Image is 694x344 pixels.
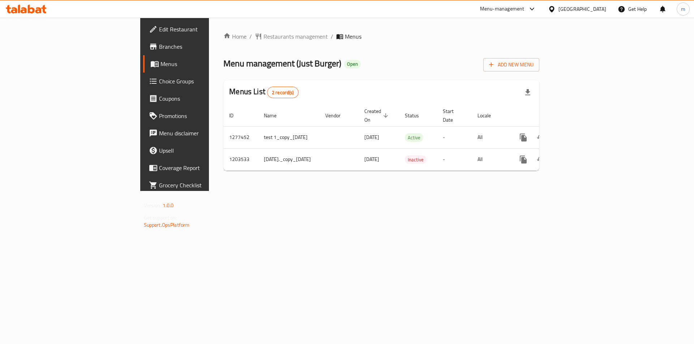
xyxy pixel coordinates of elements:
[159,164,250,172] span: Coverage Report
[519,84,536,101] div: Export file
[229,86,298,98] h2: Menus List
[405,111,428,120] span: Status
[144,213,177,222] span: Get support on:
[223,32,539,41] nav: breadcrumb
[143,38,256,55] a: Branches
[258,126,320,148] td: test 1_copy_[DATE]
[558,5,606,13] div: [GEOGRAPHIC_DATA]
[483,58,539,71] button: Add New Menu
[159,77,250,86] span: Choice Groups
[325,111,350,120] span: Vendor
[345,32,361,41] span: Menus
[159,112,250,120] span: Promotions
[267,87,299,98] div: Total records count
[437,148,472,170] td: -
[143,125,256,142] a: Menu disclaimer
[532,129,549,146] button: Change Status
[331,32,333,41] li: /
[143,73,256,90] a: Choice Groups
[255,32,328,41] a: Restaurants management
[405,156,427,164] span: Inactive
[159,129,250,138] span: Menu disclaimer
[144,220,190,230] a: Support.OpsPlatform
[163,201,174,210] span: 1.0.0
[143,90,256,107] a: Coupons
[437,126,472,148] td: -
[159,146,250,155] span: Upsell
[143,159,256,177] a: Coverage Report
[477,111,500,120] span: Locale
[159,181,250,190] span: Grocery Checklist
[405,133,423,142] div: Active
[405,155,427,164] div: Inactive
[267,89,298,96] span: 2 record(s)
[160,60,250,68] span: Menus
[515,151,532,168] button: more
[405,134,423,142] span: Active
[364,154,379,164] span: [DATE]
[472,126,509,148] td: All
[364,132,379,142] span: [DATE]
[443,107,463,124] span: Start Date
[159,25,250,34] span: Edit Restaurant
[223,55,341,71] span: Menu management ( Just Burger )
[159,42,250,51] span: Branches
[681,5,685,13] span: m
[159,94,250,103] span: Coupons
[223,105,590,171] table: enhanced table
[264,111,286,120] span: Name
[264,32,328,41] span: Restaurants management
[143,107,256,125] a: Promotions
[143,142,256,159] a: Upsell
[344,60,361,69] div: Open
[532,151,549,168] button: Change Status
[515,129,532,146] button: more
[364,107,390,124] span: Created On
[143,21,256,38] a: Edit Restaurant
[229,111,243,120] span: ID
[144,201,162,210] span: Version:
[143,177,256,194] a: Grocery Checklist
[344,61,361,67] span: Open
[472,148,509,170] td: All
[509,105,590,127] th: Actions
[480,5,524,13] div: Menu-management
[258,148,320,170] td: [DATE]._copy_[DATE]
[489,60,534,69] span: Add New Menu
[143,55,256,73] a: Menus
